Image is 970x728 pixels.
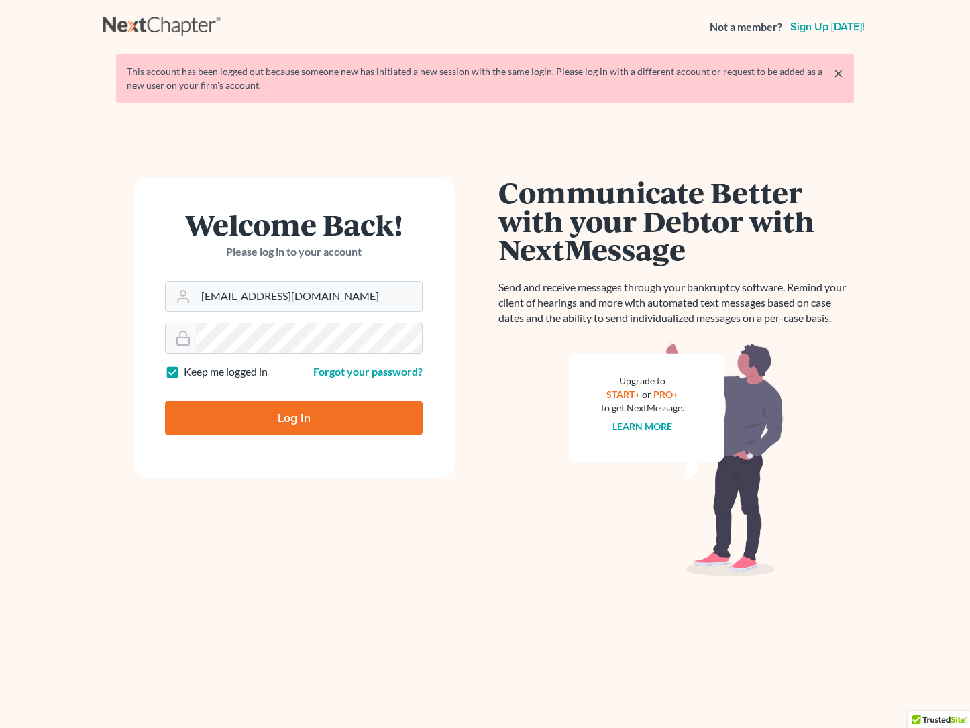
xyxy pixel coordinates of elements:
label: Keep me logged in [184,364,268,380]
input: Email Address [196,282,422,311]
h1: Welcome Back! [165,210,423,239]
a: Forgot your password? [313,365,423,378]
div: Upgrade to [601,374,684,388]
span: or [643,388,652,400]
a: × [834,65,843,81]
input: Log In [165,401,423,435]
div: to get NextMessage. [601,401,684,415]
strong: Not a member? [710,19,782,35]
a: START+ [607,388,641,400]
p: Send and receive messages through your bankruptcy software. Remind your client of hearings and mo... [498,280,854,326]
h1: Communicate Better with your Debtor with NextMessage [498,178,854,264]
a: Sign up [DATE]! [788,21,867,32]
img: nextmessage_bg-59042aed3d76b12b5cd301f8e5b87938c9018125f34e5fa2b7a6b67550977c72.svg [569,342,784,577]
p: Please log in to your account [165,244,423,260]
a: Learn more [613,421,673,432]
div: This account has been logged out because someone new has initiated a new session with the same lo... [127,65,843,92]
a: PRO+ [654,388,679,400]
